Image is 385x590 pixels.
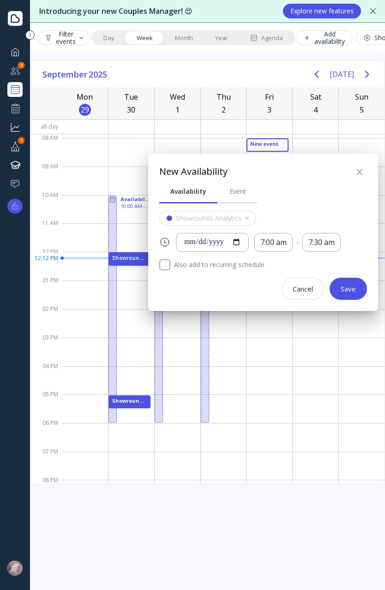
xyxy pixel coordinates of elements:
[260,237,287,248] div: 7:00 am
[170,259,367,270] label: Also add to recurring schedule
[159,165,228,179] div: New Availability
[170,187,206,196] div: Availability
[159,179,217,203] a: Availability
[159,211,256,226] button: Showrounds Analytics
[293,285,313,292] div: Cancel
[330,278,367,300] button: Save
[218,179,257,203] a: Event
[282,278,324,300] button: Cancel
[341,285,356,292] div: Save
[176,215,241,222] div: Showrounds Analytics
[296,238,299,247] div: -
[229,187,246,196] div: Event
[308,237,335,248] div: 7:30 am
